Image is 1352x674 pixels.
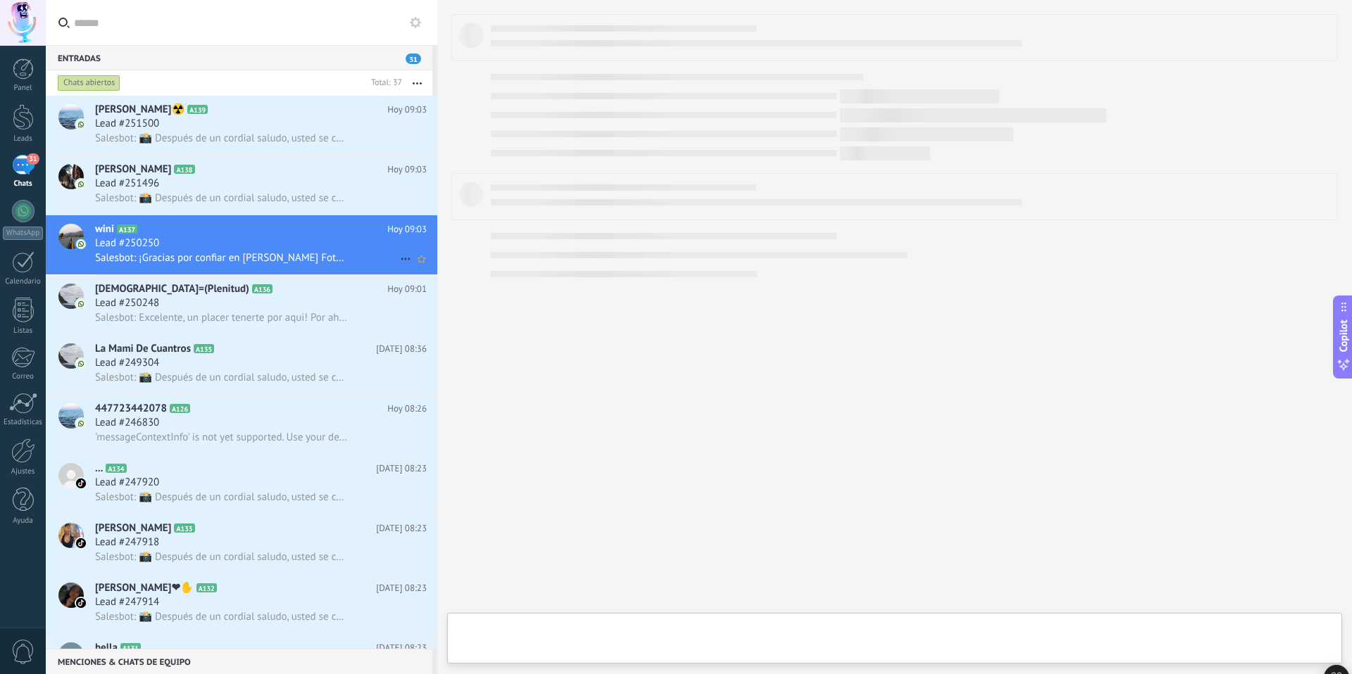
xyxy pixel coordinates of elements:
[95,132,349,145] span: Salesbot: 📸 Después de un cordial saludo, usted se comunica con [PERSON_NAME] Fotografía. Por fav...
[3,418,44,427] div: Estadísticas
[196,583,217,592] span: A132
[3,277,44,286] div: Calendario
[76,419,86,428] img: icon
[76,598,86,608] img: icon
[95,371,349,384] span: Salesbot: 📸 Después de un cordial saludo, usted se comunica con [PERSON_NAME] Fotografía. Por fav...
[95,581,194,595] span: [PERSON_NAME]❤✋
[387,402,427,416] span: Hoy 08:26
[95,476,159,490] span: Lead #247920
[95,490,349,504] span: Salesbot: 📸 Después de un cordial saludo, usted se comunica con [PERSON_NAME] Fotografía. Por fav...
[95,521,171,535] span: [PERSON_NAME]
[120,643,141,652] span: A131
[76,120,86,129] img: icon
[174,165,194,174] span: A138
[46,45,432,70] div: Entradas
[46,335,437,394] a: avatariconLa Mami De CuantrosA135[DATE] 08:36Lead #249304Salesbot: 📸 Después de un cordial saludo...
[95,251,349,265] span: Salesbot: ¡Gracias por confiar en [PERSON_NAME] Fotografía! ✨📷.
[46,395,437,454] a: avataricon447723442078A126Hoy 08:26Lead #246830'messageContextInfo' is not yet supported. Use you...
[365,76,402,90] div: Total: 37
[95,222,114,236] span: wini
[387,222,427,236] span: Hoy 09:03
[95,191,349,205] span: Salesbot: 📸 Después de un cordial saludo, usted se comunica con [PERSON_NAME] Fotografía. Por fav...
[46,454,437,514] a: avataricon...A134[DATE] 08:23Lead #247920Salesbot: 📸 Después de un cordial saludo, usted se comun...
[95,177,159,191] span: Lead #251496
[46,155,437,215] a: avataricon[PERSON_NAME]A138Hoy 09:03Lead #251496Salesbot: 📸 Después de un cordial saludo, usted s...
[95,595,159,609] span: Lead #247914
[95,550,349,564] span: Salesbot: 📸 Después de un cordial saludo, usted se comunica con [PERSON_NAME] Fotografía. Por fav...
[3,326,44,336] div: Listas
[46,574,437,633] a: avataricon[PERSON_NAME]❤✋A132[DATE] 08:23Lead #247914Salesbot: 📸 Después de un cordial saludo, us...
[76,538,86,548] img: icon
[95,282,249,296] span: [DEMOGRAPHIC_DATA]=(Plenitud)
[376,521,427,535] span: [DATE] 08:23
[95,311,349,324] span: Salesbot: Excelente, un placer tenerte por aqui! Por ahora te escribe nuestro sistema automatizad...
[95,610,349,623] span: Salesbot: 📸 Después de un cordial saludo, usted se comunica con [PERSON_NAME] Fotografía. Por fav...
[387,282,427,296] span: Hoy 09:01
[376,581,427,595] span: [DATE] 08:23
[95,236,159,250] span: Lead #250250
[95,416,159,430] span: Lead #246830
[387,103,427,117] span: Hoy 09:03
[95,462,103,476] span: ...
[406,53,421,64] span: 31
[3,516,44,526] div: Ayuda
[46,649,432,674] div: Menciones & Chats de equipo
[117,224,137,234] span: A137
[46,215,437,274] a: avatariconwiniA137Hoy 09:03Lead #250250Salesbot: ¡Gracias por confiar en [PERSON_NAME] Fotografía...
[170,404,190,413] span: A126
[3,227,43,240] div: WhatsApp
[174,523,194,533] span: A133
[3,372,44,381] div: Correo
[58,75,120,91] div: Chats abiertos
[106,464,126,473] span: A134
[95,356,159,370] span: Lead #249304
[95,103,184,117] span: [PERSON_NAME]☢️
[3,467,44,476] div: Ajustes
[46,275,437,334] a: avataricon[DEMOGRAPHIC_DATA]=(Plenitud)A136Hoy 09:01Lead #250248Salesbot: Excelente, un placer te...
[76,239,86,249] img: icon
[402,70,432,96] button: Más
[76,359,86,369] img: icon
[95,117,159,131] span: Lead #251500
[1337,320,1351,352] span: Copilot
[3,84,44,93] div: Panel
[3,179,44,189] div: Chats
[27,153,39,165] span: 31
[95,535,159,549] span: Lead #247918
[95,342,191,356] span: La Mami De Cuantros
[46,96,437,155] a: avataricon[PERSON_NAME]☢️A139Hoy 09:03Lead #251500Salesbot: 📸 Después de un cordial saludo, usted...
[76,478,86,488] img: icon
[95,641,118,655] span: bella
[194,344,214,353] span: A135
[95,296,159,310] span: Lead #250248
[76,179,86,189] img: icon
[46,514,437,573] a: avataricon[PERSON_NAME]A133[DATE] 08:23Lead #247918Salesbot: 📸 Después de un cordial saludo, uste...
[376,462,427,476] span: [DATE] 08:23
[76,299,86,309] img: icon
[3,134,44,144] div: Leads
[95,163,171,177] span: [PERSON_NAME]
[187,105,208,114] span: A139
[252,284,273,293] span: A136
[376,641,427,655] span: [DATE] 08:23
[376,342,427,356] span: [DATE] 08:36
[95,402,167,416] span: 447723442078
[387,163,427,177] span: Hoy 09:03
[95,431,349,444] span: 'messageContextInfo' is not yet supported. Use your device to view this message.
